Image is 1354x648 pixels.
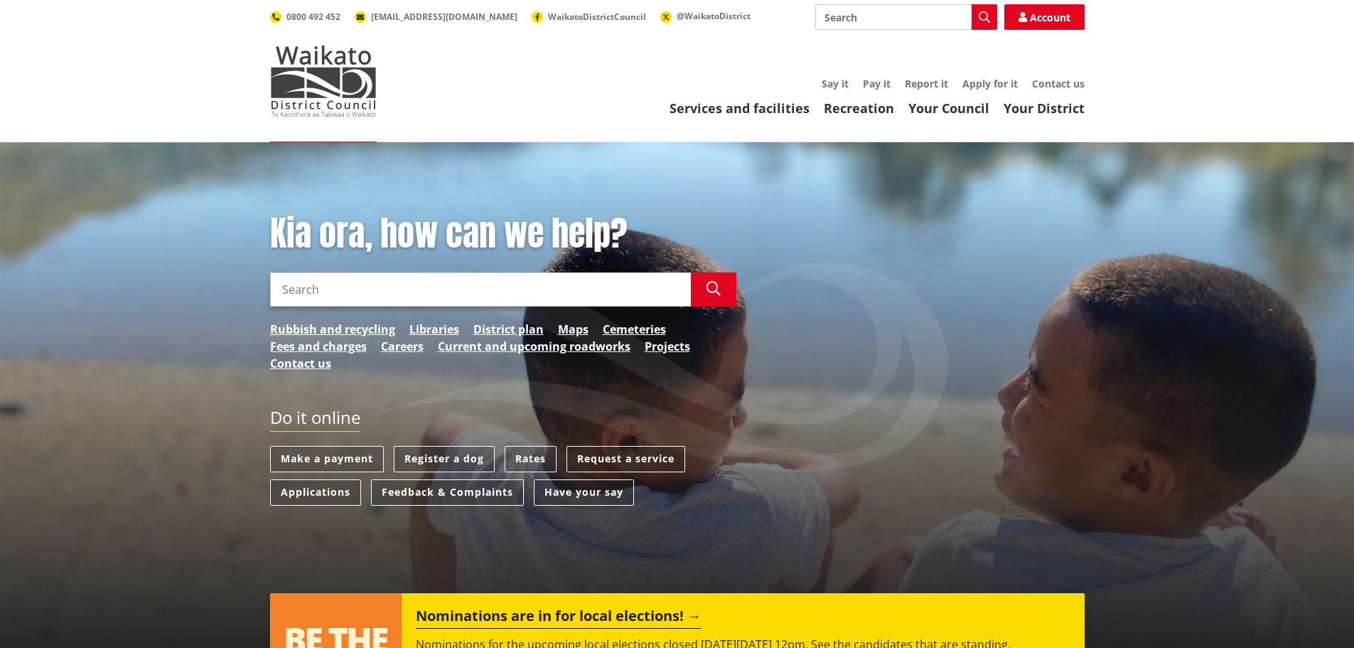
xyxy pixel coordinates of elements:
[270,408,360,432] h2: Do it online
[371,479,524,506] a: Feedback & Complaints
[270,355,331,372] a: Contact us
[863,77,891,90] a: Pay it
[473,321,544,338] a: District plan
[355,11,517,23] a: [EMAIL_ADDRESS][DOMAIN_NAME]
[270,479,361,506] a: Applications
[677,10,751,22] span: @WaikatoDistrict
[270,11,340,23] a: 0800 492 452
[409,321,459,338] a: Libraries
[270,46,377,117] img: Waikato District Council - Te Kaunihera aa Takiwaa o Waikato
[270,213,736,255] h1: Kia ora, how can we help?
[824,100,894,117] a: Recreation
[270,446,384,472] a: Make a payment
[394,446,495,472] a: Register a dog
[908,100,989,117] a: Your Council
[1032,77,1085,90] a: Contact us
[532,11,646,23] a: WaikatoDistrictCouncil
[438,338,630,355] a: Current and upcoming roadworks
[566,446,685,472] a: Request a service
[645,338,690,355] a: Projects
[416,607,701,629] h2: Nominations are in for local elections!
[905,77,948,90] a: Report it
[660,10,751,22] a: @WaikatoDistrict
[822,77,849,90] a: Say it
[371,11,517,23] span: [EMAIL_ADDRESS][DOMAIN_NAME]
[815,4,997,30] input: Search input
[1004,4,1085,30] a: Account
[286,11,340,23] span: 0800 492 452
[505,446,557,472] a: Rates
[962,77,1018,90] a: Apply for it
[603,321,666,338] a: Cemeteries
[270,272,691,307] input: Search input
[1004,100,1085,117] a: Your District
[670,100,810,117] a: Services and facilities
[270,338,367,355] a: Fees and charges
[534,479,634,506] a: Have your say
[548,11,646,23] span: WaikatoDistrictCouncil
[558,321,589,338] a: Maps
[270,321,395,338] a: Rubbish and recycling
[381,338,424,355] a: Careers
